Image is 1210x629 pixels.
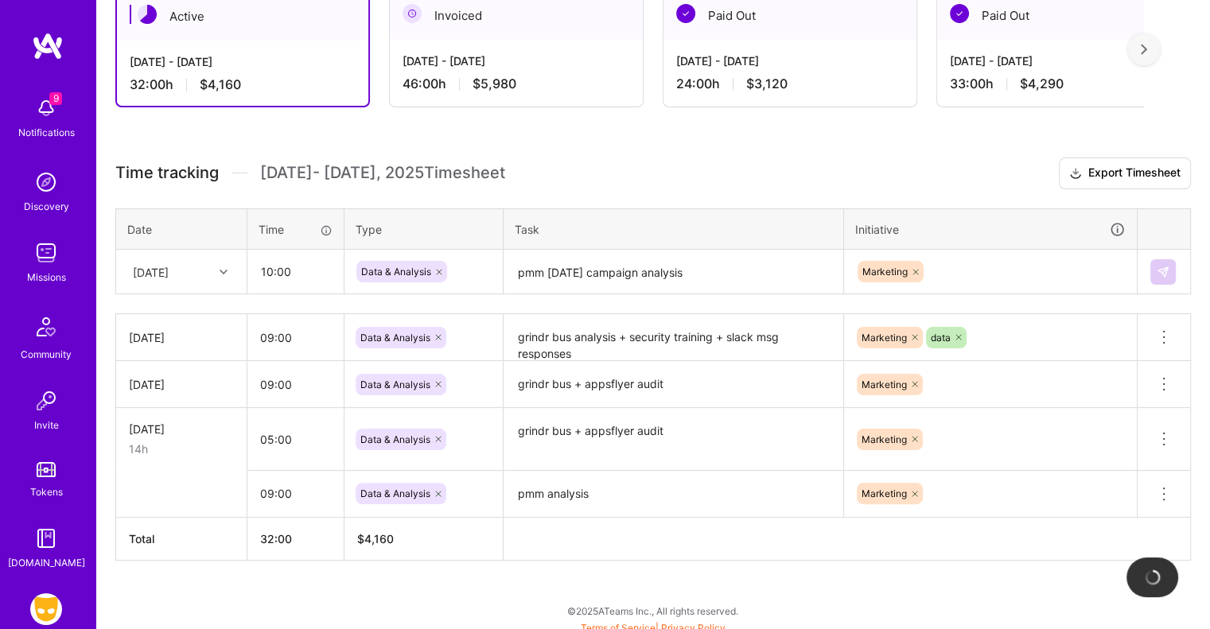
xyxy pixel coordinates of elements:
div: [DATE] [129,421,234,437]
span: Marketing [862,433,907,445]
span: Marketing [862,266,908,278]
div: null [1150,259,1177,285]
button: Export Timesheet [1059,157,1191,189]
div: [DATE] - [DATE] [676,52,904,69]
div: 46:00 h [403,76,630,92]
div: 24:00 h [676,76,904,92]
img: Paid Out [950,4,969,23]
span: $4,160 [200,76,241,93]
img: Grindr: Data + FE + CyberSecurity + QA [30,593,62,625]
input: HH:MM [247,418,344,460]
span: Data & Analysis [360,379,430,390]
img: Submit [1157,266,1169,278]
img: Invite [30,385,62,417]
img: bell [30,92,62,124]
div: Community [21,346,72,363]
div: Initiative [855,220,1126,239]
img: Invoiced [403,4,422,23]
th: 32:00 [247,517,344,560]
textarea: pmm analysis [505,472,842,516]
img: right [1141,44,1147,55]
th: Total [116,517,247,560]
div: Time [259,221,333,238]
textarea: pmm [DATE] campaign analysis [505,251,842,293]
span: Time tracking [115,163,219,183]
div: Tokens [30,483,63,500]
div: Invite [34,417,59,433]
textarea: grindr bus + appsflyer audit [505,363,842,406]
div: 14h [129,441,234,457]
span: Marketing [862,332,907,344]
span: Data & Analysis [360,487,430,499]
img: guide book [30,522,62,554]
span: 9 [49,92,62,105]
div: [DATE] - [DATE] [950,52,1177,69]
img: tokens [37,462,56,477]
th: Type [344,208,504,250]
textarea: grindr bus + appsflyer audit [505,410,842,469]
span: [DATE] - [DATE] , 2025 Timesheet [260,163,505,183]
div: [DOMAIN_NAME] [8,554,85,571]
div: Notifications [18,124,75,141]
span: data [931,332,951,344]
img: Paid Out [676,4,695,23]
span: Data & Analysis [360,332,430,344]
span: $4,290 [1020,76,1064,92]
i: icon Chevron [220,268,228,276]
div: [DATE] - [DATE] [130,53,356,70]
span: $5,980 [473,76,516,92]
div: 32:00 h [130,76,356,93]
img: loading [1142,567,1162,587]
span: Data & Analysis [361,266,431,278]
span: Data & Analysis [360,433,430,445]
img: teamwork [30,237,62,269]
div: [DATE] [133,263,169,280]
input: HH:MM [247,363,344,406]
span: $ 4,160 [357,532,394,546]
div: [DATE] [129,376,234,393]
th: Task [504,208,844,250]
div: Discovery [24,198,69,215]
span: $3,120 [746,76,788,92]
textarea: grindr bus analysis + security training + slack msg responses [505,316,842,359]
img: Active [138,5,157,24]
span: Marketing [862,487,907,499]
a: Grindr: Data + FE + CyberSecurity + QA [26,593,66,625]
img: logo [32,32,64,60]
th: Date [116,208,247,250]
div: Missions [27,269,66,285]
div: [DATE] - [DATE] [403,52,630,69]
input: HH:MM [247,472,344,514]
input: HH:MM [248,250,343,293]
i: icon Download [1069,165,1082,182]
span: Marketing [862,379,907,390]
input: HH:MM [247,316,344,359]
div: 33:00 h [950,76,1177,92]
div: [DATE] [129,329,234,346]
img: discovery [30,166,62,198]
img: Community [27,308,65,346]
